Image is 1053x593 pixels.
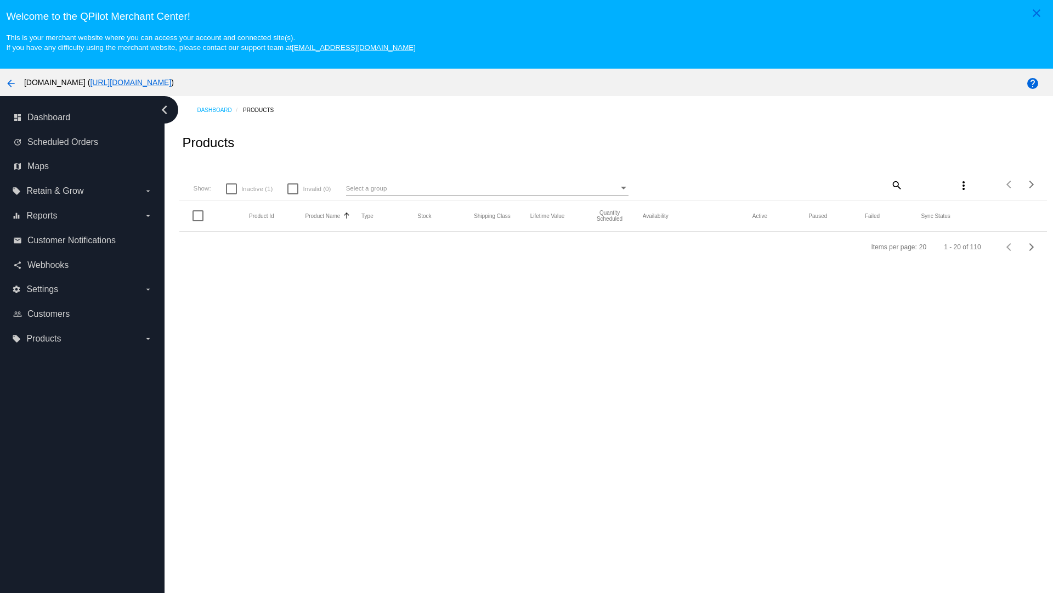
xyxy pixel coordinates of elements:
span: Scheduled Orders [27,137,98,147]
a: dashboard Dashboard [13,109,152,126]
span: Customer Notifications [27,236,116,245]
span: Reports [26,211,57,221]
span: Settings [26,284,58,294]
button: Change sorting for ProductName [305,212,341,219]
i: email [13,236,22,245]
i: arrow_drop_down [144,211,152,220]
i: map [13,162,22,171]
a: update Scheduled Orders [13,133,152,151]
div: Items per page: [871,243,916,251]
mat-select: Select a group [346,182,629,195]
i: update [13,138,22,147]
span: Inactive (1) [241,182,273,195]
span: Maps [27,161,49,171]
div: 1 - 20 of 110 [944,243,981,251]
button: Change sorting for ValidationErrorCode [921,212,950,219]
span: Dashboard [27,113,70,122]
span: Customers [27,309,70,319]
mat-icon: more_vert [957,179,970,192]
button: Previous page [999,236,1021,258]
i: chevron_left [156,101,173,119]
i: arrow_drop_down [144,187,152,195]
button: Next page [1021,236,1043,258]
a: [URL][DOMAIN_NAME] [90,78,171,87]
mat-icon: close [1030,7,1043,20]
i: arrow_drop_down [144,285,152,294]
h3: Welcome to the QPilot Merchant Center! [6,10,1046,23]
i: local_offer [12,187,21,195]
span: [DOMAIN_NAME] ( ) [24,78,174,87]
a: [EMAIL_ADDRESS][DOMAIN_NAME] [292,43,416,52]
i: equalizer [12,211,21,220]
button: Change sorting for LifetimeValue [530,212,565,219]
i: people_outline [13,310,22,318]
h2: Products [182,135,234,150]
a: people_outline Customers [13,305,152,323]
span: Show: [193,184,211,192]
i: share [13,261,22,270]
button: Previous page [999,174,1021,195]
a: Dashboard [197,102,243,119]
small: This is your merchant website where you can access your account and connected site(s). If you hav... [6,33,415,52]
button: Next page [1021,174,1043,195]
button: Change sorting for ExternalId [249,212,274,219]
a: share Webhooks [13,256,152,274]
i: arrow_drop_down [144,334,152,343]
button: Change sorting for StockLevel [418,212,432,219]
span: Invalid (0) [303,182,331,195]
a: Products [243,102,284,119]
button: Change sorting for QuantityScheduled [586,210,633,222]
span: Products [26,334,61,344]
mat-icon: search [890,176,903,193]
div: 20 [919,243,926,251]
button: Change sorting for ProductType [361,212,373,219]
i: settings [12,285,21,294]
span: Select a group [346,184,387,192]
button: Change sorting for ShippingClass [474,212,511,219]
a: map Maps [13,158,152,175]
i: dashboard [13,113,22,122]
i: local_offer [12,334,21,343]
span: Webhooks [27,260,69,270]
span: Retain & Grow [26,186,83,196]
button: Change sorting for TotalQuantityFailed [865,212,880,219]
a: email Customer Notifications [13,232,152,249]
button: Change sorting for TotalQuantityScheduledPaused [808,212,827,219]
mat-icon: help [1026,77,1039,90]
button: Change sorting for TotalQuantityScheduledActive [752,212,767,219]
mat-header-cell: Availability [643,213,752,219]
mat-icon: arrow_back [4,77,18,90]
